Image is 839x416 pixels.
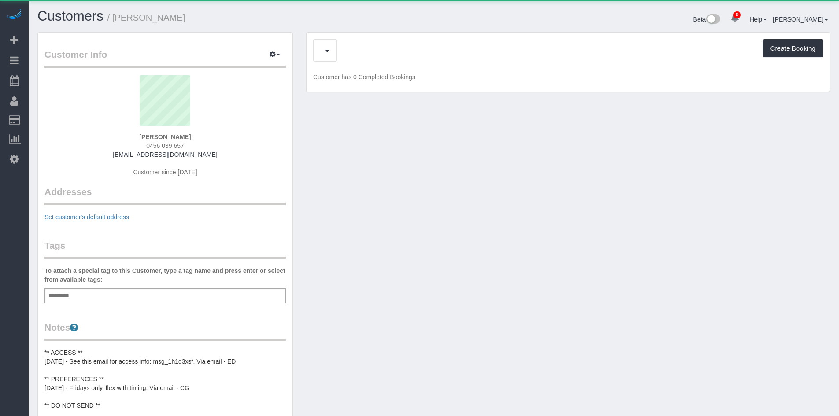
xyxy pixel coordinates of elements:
a: Help [750,16,767,23]
img: New interface [706,14,720,26]
button: Create Booking [763,39,823,58]
a: 0 [726,9,743,28]
a: [EMAIL_ADDRESS][DOMAIN_NAME] [113,151,217,158]
span: 0 [733,11,741,18]
a: Customers [37,8,103,24]
p: Customer has 0 Completed Bookings [313,73,823,81]
img: Automaid Logo [5,9,23,21]
span: 0456 039 657 [146,142,184,149]
a: [PERSON_NAME] [773,16,828,23]
a: Set customer's default address [44,214,129,221]
legend: Tags [44,239,286,259]
legend: Notes [44,321,286,341]
span: Customer since [DATE] [133,169,197,176]
legend: Customer Info [44,48,286,68]
strong: [PERSON_NAME] [139,133,191,140]
small: / [PERSON_NAME] [107,13,185,22]
a: Beta [693,16,721,23]
label: To attach a special tag to this Customer, type a tag name and press enter or select from availabl... [44,266,286,284]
